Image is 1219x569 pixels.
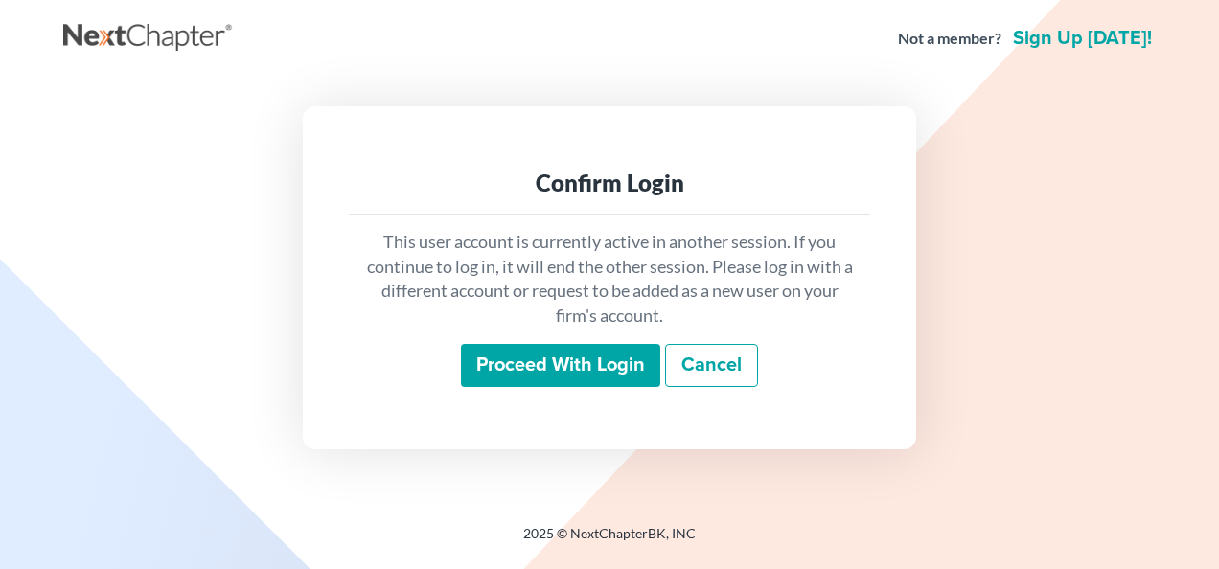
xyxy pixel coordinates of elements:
[461,344,660,388] input: Proceed with login
[1009,29,1156,48] a: Sign up [DATE]!
[898,28,1001,50] strong: Not a member?
[63,524,1156,558] div: 2025 © NextChapterBK, INC
[364,230,855,329] p: This user account is currently active in another session. If you continue to log in, it will end ...
[665,344,758,388] a: Cancel
[364,168,855,198] div: Confirm Login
